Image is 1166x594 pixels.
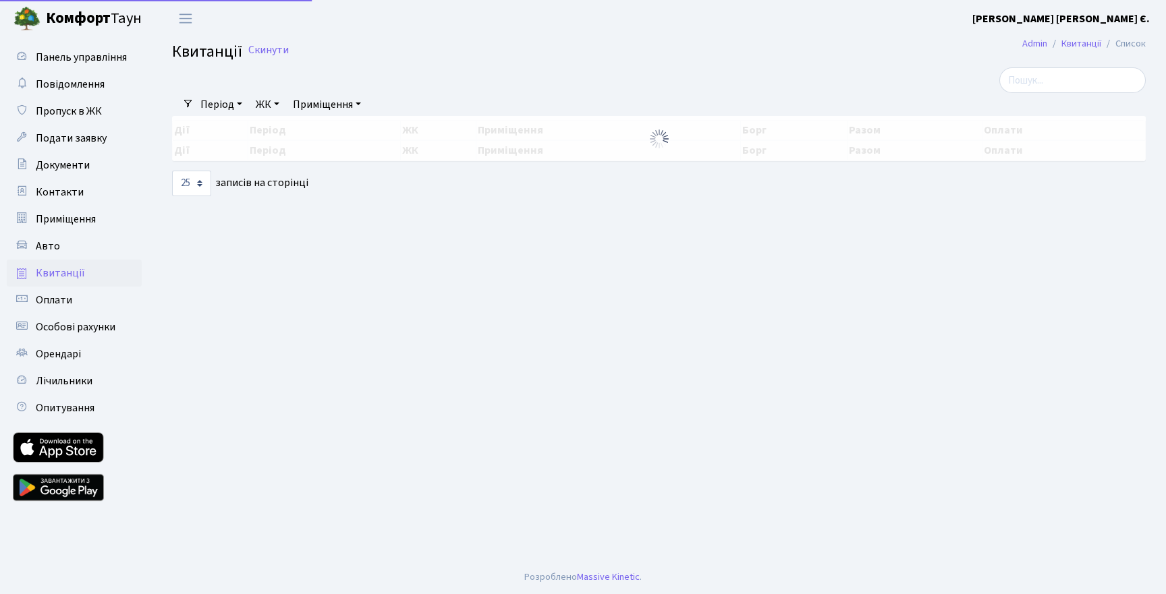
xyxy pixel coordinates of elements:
[1022,36,1047,51] a: Admin
[287,93,366,116] a: Приміщення
[36,131,107,146] span: Подати заявку
[169,7,202,30] button: Переключити навігацію
[577,570,640,584] a: Massive Kinetic
[7,152,142,179] a: Документи
[999,67,1146,93] input: Пошук...
[7,260,142,287] a: Квитанції
[248,44,289,57] a: Скинути
[7,394,142,421] a: Опитування
[36,50,127,65] span: Панель управління
[36,266,85,280] span: Квитанції
[172,40,242,63] span: Квитанції
[36,77,105,92] span: Повідомлення
[36,320,115,334] span: Особові рахунки
[36,293,72,307] span: Оплати
[7,314,142,340] a: Особові рахунки
[36,212,96,227] span: Приміщення
[36,374,92,388] span: Лічильники
[1101,36,1146,51] li: Список
[195,93,248,116] a: Період
[36,158,90,173] span: Документи
[7,340,142,367] a: Орендарі
[972,11,1150,27] a: [PERSON_NAME] [PERSON_NAME] Є.
[13,5,40,32] img: logo.png
[36,185,84,200] span: Контакти
[524,570,642,585] div: Розроблено .
[7,233,142,260] a: Авто
[648,128,670,150] img: Обробка...
[7,98,142,125] a: Пропуск в ЖК
[46,7,111,29] b: Комфорт
[1002,30,1166,58] nav: breadcrumb
[7,287,142,314] a: Оплати
[46,7,142,30] span: Таун
[172,171,211,196] select: записів на сторінці
[1061,36,1101,51] a: Квитанції
[36,104,102,119] span: Пропуск в ЖК
[7,206,142,233] a: Приміщення
[7,71,142,98] a: Повідомлення
[7,125,142,152] a: Подати заявку
[7,367,142,394] a: Лічильники
[250,93,285,116] a: ЖК
[36,239,60,254] span: Авто
[36,400,94,415] span: Опитування
[972,11,1150,26] b: [PERSON_NAME] [PERSON_NAME] Є.
[7,44,142,71] a: Панель управління
[172,171,308,196] label: записів на сторінці
[7,179,142,206] a: Контакти
[36,347,81,361] span: Орендарі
